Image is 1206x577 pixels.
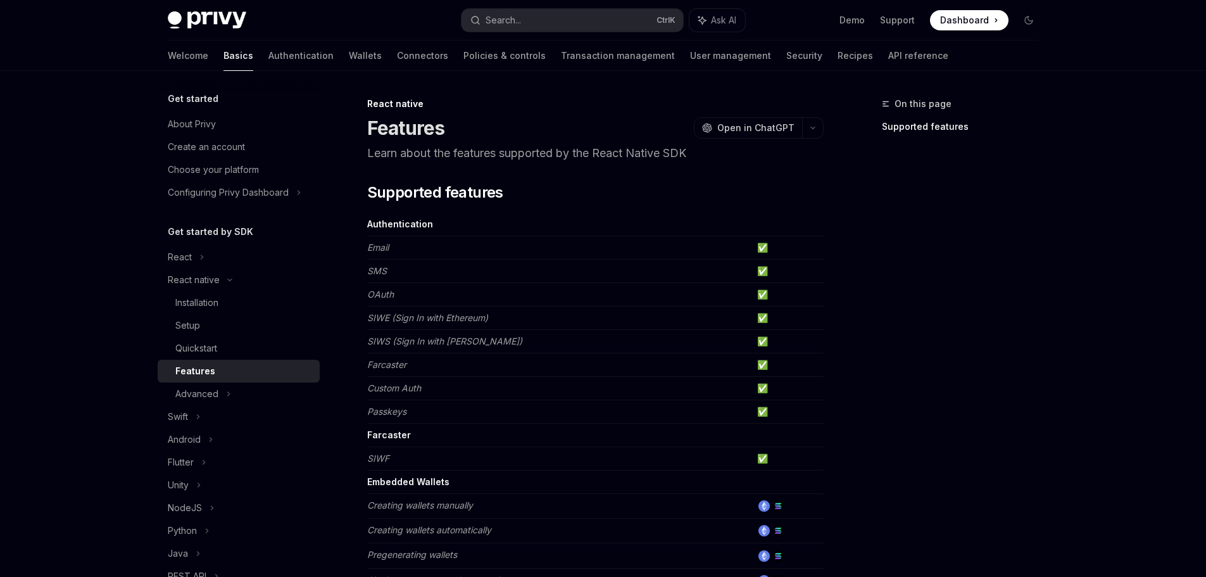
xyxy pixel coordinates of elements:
span: Dashboard [940,14,989,27]
td: ✅ [752,447,824,471]
em: SIWS (Sign In with [PERSON_NAME]) [367,336,522,346]
em: Pregenerating wallets [367,549,457,560]
div: Swift [168,409,188,424]
div: Python [168,523,197,538]
em: OAuth [367,289,394,300]
div: Installation [175,295,218,310]
span: Open in ChatGPT [717,122,795,134]
strong: Authentication [367,219,433,229]
a: Basics [223,41,253,71]
img: ethereum.png [758,525,770,536]
a: Quickstart [158,337,320,360]
td: ✅ [752,377,824,400]
em: Custom Auth [367,383,421,393]
div: Java [168,546,188,561]
em: SMS [367,265,387,276]
a: Welcome [168,41,208,71]
button: Ask AI [689,9,745,32]
a: Authentication [268,41,334,71]
a: Dashboard [930,10,1008,30]
strong: Embedded Wallets [367,476,449,487]
button: Search...CtrlK [462,9,683,32]
div: Features [175,364,215,379]
a: Choose your platform [158,158,320,181]
div: About Privy [168,117,216,132]
td: ✅ [752,330,824,353]
div: Unity [168,478,189,493]
em: Creating wallets manually [367,500,473,510]
a: User management [690,41,771,71]
img: solana.png [772,525,784,536]
a: Installation [158,291,320,314]
span: Ctrl K [656,15,675,25]
div: Configuring Privy Dashboard [168,185,289,200]
span: Ask AI [711,14,736,27]
td: ✅ [752,260,824,283]
a: Recipes [838,41,873,71]
p: Learn about the features supported by the React Native SDK [367,144,824,162]
h1: Features [367,117,445,139]
strong: Farcaster [367,429,411,440]
div: React [168,250,192,265]
div: React native [367,98,824,110]
div: React native [168,272,220,288]
img: ethereum.png [758,500,770,512]
a: About Privy [158,113,320,136]
em: Passkeys [367,406,406,417]
div: Choose your platform [168,162,259,177]
a: Policies & controls [463,41,546,71]
a: Demo [839,14,865,27]
a: Setup [158,314,320,337]
a: Connectors [397,41,448,71]
img: dark logo [168,11,246,29]
span: On this page [895,96,952,111]
h5: Get started [168,91,218,106]
a: Create an account [158,136,320,158]
td: ✅ [752,236,824,260]
div: Android [168,432,201,447]
img: solana.png [772,550,784,562]
a: Features [158,360,320,383]
span: Supported features [367,182,503,203]
div: Setup [175,318,200,333]
td: ✅ [752,353,824,377]
em: Farcaster [367,359,406,370]
div: NodeJS [168,500,202,516]
a: Security [786,41,822,71]
a: Wallets [349,41,382,71]
div: Advanced [175,386,218,402]
img: ethereum.png [758,550,770,562]
em: Email [367,242,389,253]
a: API reference [888,41,948,71]
a: Transaction management [561,41,675,71]
td: ✅ [752,283,824,307]
em: SIWE (Sign In with Ethereum) [367,312,488,323]
h5: Get started by SDK [168,224,253,239]
div: Flutter [168,455,194,470]
img: solana.png [772,500,784,512]
em: Creating wallets automatically [367,524,491,535]
td: ✅ [752,400,824,424]
div: Create an account [168,139,245,155]
td: ✅ [752,307,824,330]
div: Quickstart [175,341,217,356]
a: Support [880,14,915,27]
button: Toggle dark mode [1019,10,1039,30]
em: SIWF [367,453,389,464]
button: Open in ChatGPT [694,117,802,139]
div: Search... [486,13,521,28]
a: Supported features [882,117,1049,137]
